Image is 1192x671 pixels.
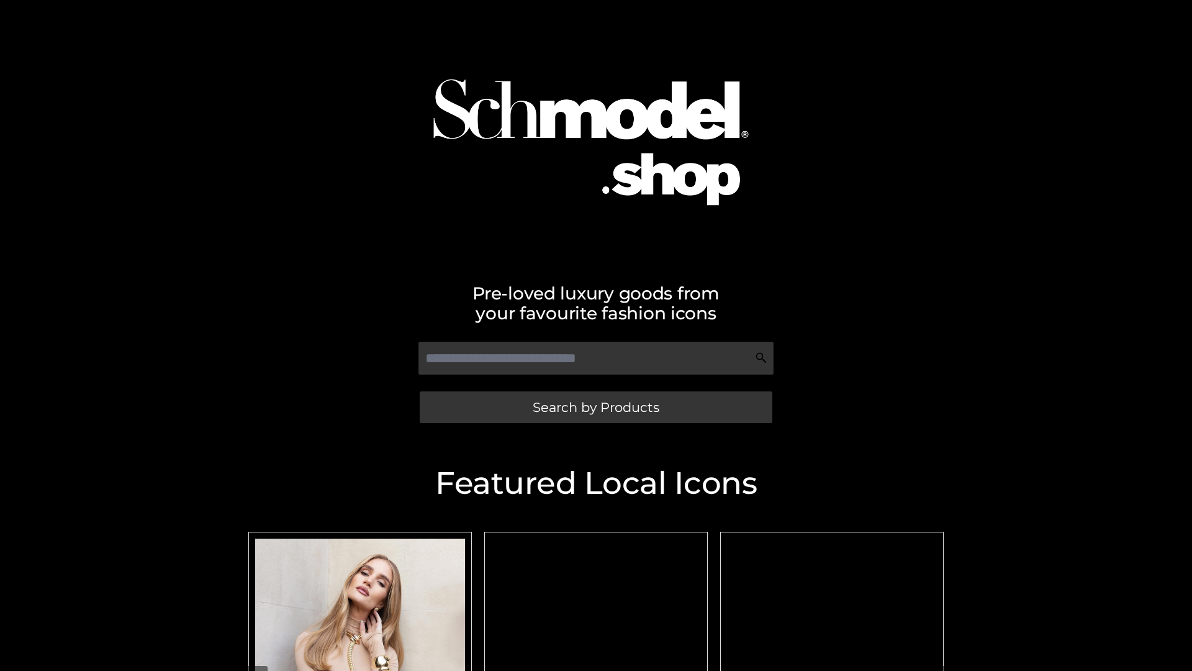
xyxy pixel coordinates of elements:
a: Search by Products [420,391,772,423]
h2: Pre-loved luxury goods from your favourite fashion icons [242,283,950,323]
h2: Featured Local Icons​ [242,468,950,499]
img: Search Icon [755,352,767,364]
span: Search by Products [533,401,659,414]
